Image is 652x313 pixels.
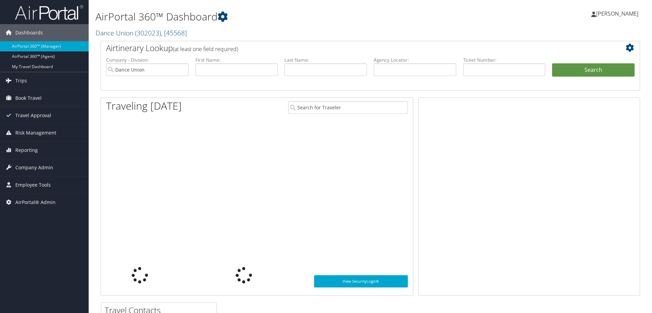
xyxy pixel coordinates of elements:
[15,72,27,89] span: Trips
[95,28,187,37] a: Dance Union
[106,57,189,63] label: Company - Division:
[15,142,38,159] span: Reporting
[106,99,182,113] h1: Traveling [DATE]
[173,45,238,53] span: (at least one field required)
[15,4,83,20] img: airportal-logo.png
[591,3,645,24] a: [PERSON_NAME]
[596,10,638,17] span: [PERSON_NAME]
[195,57,278,63] label: First Name:
[15,124,56,141] span: Risk Management
[161,28,187,37] span: , [ 45568 ]
[15,107,51,124] span: Travel Approval
[15,194,56,211] span: AirPortal® Admin
[284,57,367,63] label: Last Name:
[106,42,590,54] h2: Airtinerary Lookup
[288,101,408,114] input: Search for Traveler
[314,275,408,287] a: View SecurityLogic®
[135,28,161,37] span: ( 302023 )
[463,57,546,63] label: Ticket Number:
[15,176,51,193] span: Employee Tools
[552,63,635,77] button: Search
[95,10,462,24] h1: AirPortal 360™ Dashboard
[15,24,43,41] span: Dashboards
[15,90,42,107] span: Book Travel
[374,57,456,63] label: Agency Locator:
[15,159,53,176] span: Company Admin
